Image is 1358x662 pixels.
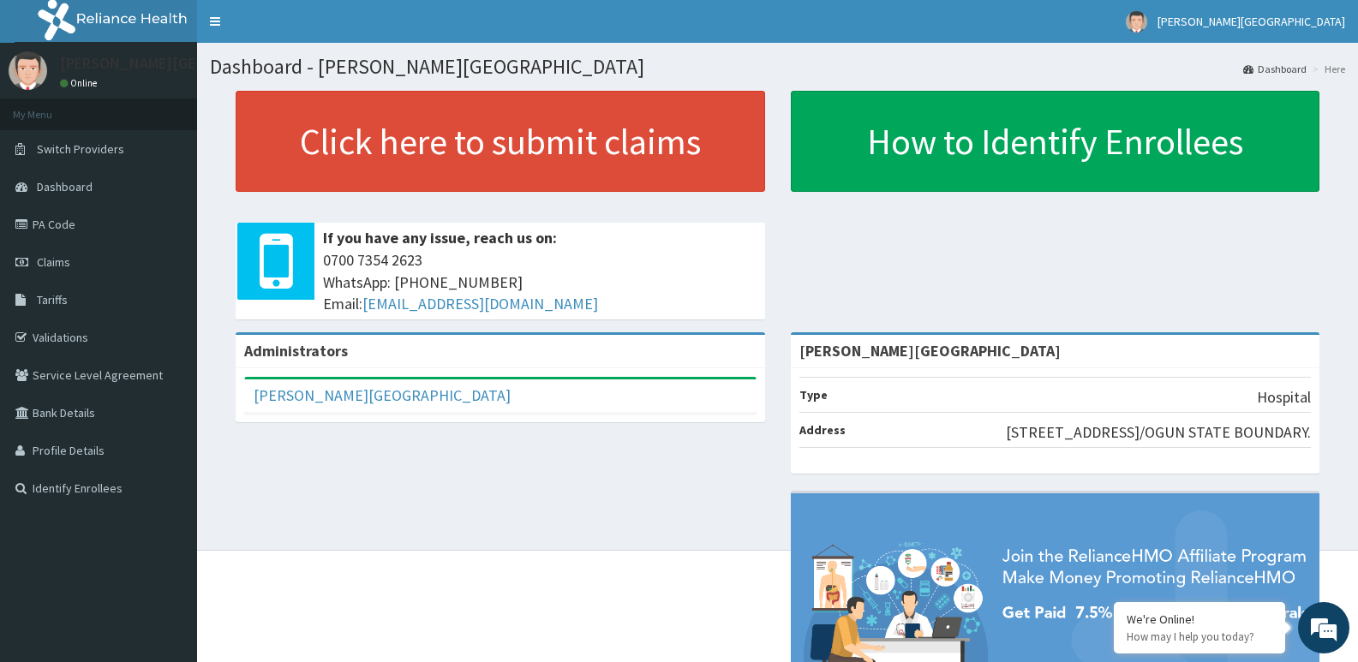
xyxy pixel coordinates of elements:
span: Dashboard [37,179,93,194]
p: [PERSON_NAME][GEOGRAPHIC_DATA] [60,56,314,71]
span: Tariffs [37,292,68,307]
strong: [PERSON_NAME][GEOGRAPHIC_DATA] [799,341,1061,361]
a: How to Identify Enrollees [791,91,1320,192]
a: [EMAIL_ADDRESS][DOMAIN_NAME] [362,294,598,313]
p: How may I help you today? [1127,629,1272,644]
span: Claims [37,254,70,270]
a: Online [60,77,101,89]
span: [PERSON_NAME][GEOGRAPHIC_DATA] [1158,14,1345,29]
b: Type [799,387,828,403]
b: Administrators [244,341,348,361]
li: Here [1308,62,1345,76]
img: User Image [9,51,47,90]
b: Address [799,422,846,438]
h1: Dashboard - [PERSON_NAME][GEOGRAPHIC_DATA] [210,56,1345,78]
img: User Image [1126,11,1147,33]
a: Click here to submit claims [236,91,765,192]
p: Hospital [1257,386,1311,409]
span: 0700 7354 2623 WhatsApp: [PHONE_NUMBER] Email: [323,249,757,315]
span: Switch Providers [37,141,124,157]
b: If you have any issue, reach us on: [323,228,557,248]
a: [PERSON_NAME][GEOGRAPHIC_DATA] [254,385,511,405]
div: We're Online! [1127,611,1272,627]
a: Dashboard [1243,62,1307,76]
p: [STREET_ADDRESS]/OGUN STATE BOUNDARY. [1006,421,1311,444]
